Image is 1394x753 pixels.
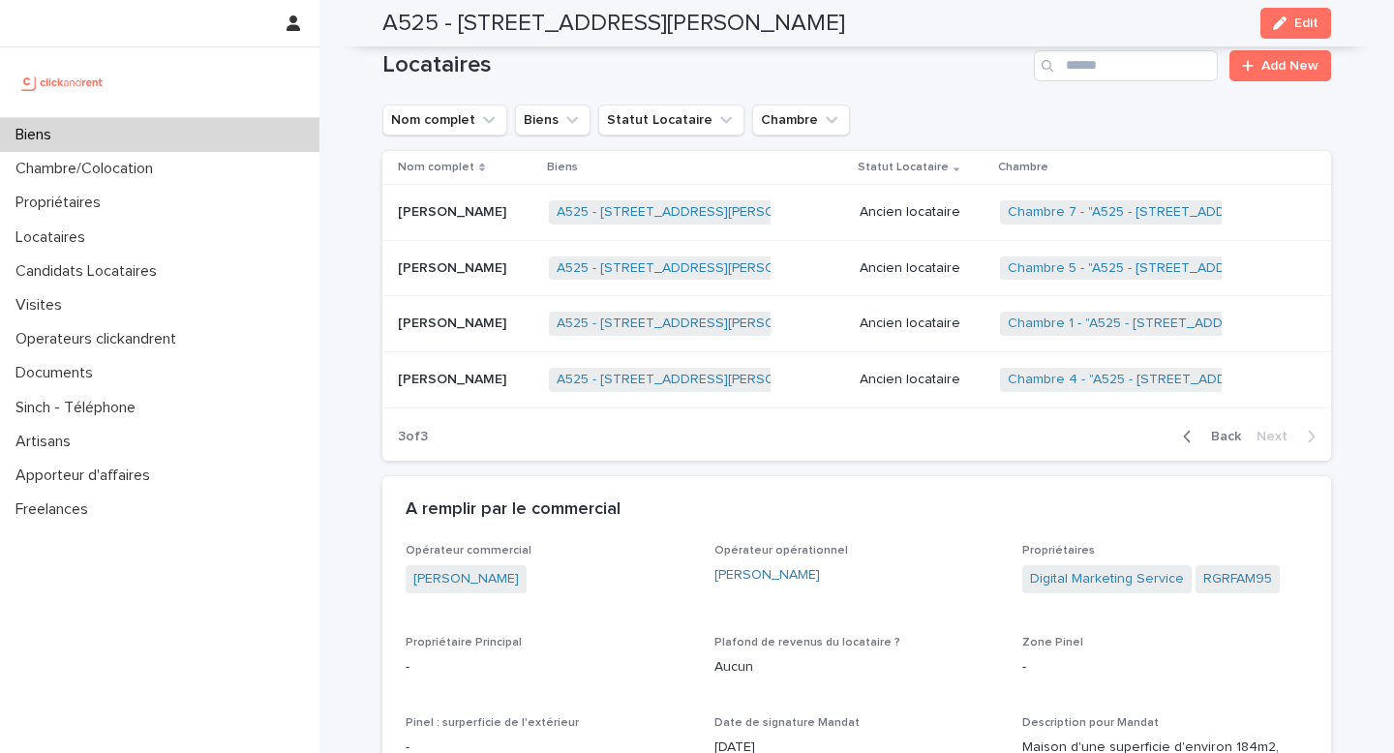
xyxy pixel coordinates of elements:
[398,200,510,221] p: [PERSON_NAME]
[8,467,166,485] p: Apporteur d'affaires
[382,296,1331,352] tr: [PERSON_NAME][PERSON_NAME] A525 - [STREET_ADDRESS][PERSON_NAME] Ancien locataireChambre 1 - "A525...
[547,157,578,178] p: Biens
[8,160,168,178] p: Chambre/Colocation
[1261,59,1318,73] span: Add New
[398,157,474,178] p: Nom complet
[860,372,985,388] p: Ancien locataire
[1294,16,1318,30] span: Edit
[557,260,833,277] a: A525 - [STREET_ADDRESS][PERSON_NAME]
[8,194,116,212] p: Propriétaires
[557,316,833,332] a: A525 - [STREET_ADDRESS][PERSON_NAME]
[598,105,744,136] button: Statut Locataire
[1022,657,1308,678] p: -
[714,657,1000,678] p: Aucun
[8,364,108,382] p: Documents
[406,657,691,678] p: -
[8,330,192,348] p: Operateurs clickandrent
[752,105,850,136] button: Chambre
[406,637,522,648] span: Propriétaire Principal
[557,372,833,388] a: A525 - [STREET_ADDRESS][PERSON_NAME]
[382,240,1331,296] tr: [PERSON_NAME][PERSON_NAME] A525 - [STREET_ADDRESS][PERSON_NAME] Ancien locataireChambre 5 - "A525...
[1199,430,1241,443] span: Back
[1008,260,1374,277] a: Chambre 5 - "A525 - [STREET_ADDRESS][PERSON_NAME]"
[382,413,443,461] p: 3 of 3
[413,569,519,589] a: [PERSON_NAME]
[1260,8,1331,39] button: Edit
[1203,569,1272,589] a: RGRFAM95
[860,204,985,221] p: Ancien locataire
[1022,637,1083,648] span: Zone Pinel
[406,499,621,521] h2: A remplir par le commercial
[382,105,507,136] button: Nom complet
[8,296,77,315] p: Visites
[1008,372,1375,388] a: Chambre 4 - "A525 - [STREET_ADDRESS][PERSON_NAME]"
[8,126,67,144] p: Biens
[1022,545,1095,557] span: Propriétaires
[398,312,510,332] p: [PERSON_NAME]
[860,316,985,332] p: Ancien locataire
[858,157,949,178] p: Statut Locataire
[714,565,820,586] a: [PERSON_NAME]
[1008,204,1374,221] a: Chambre 7 - "A525 - [STREET_ADDRESS][PERSON_NAME]"
[1022,717,1159,729] span: Description pour Mandat
[714,545,848,557] span: Opérateur opérationnel
[382,10,845,38] h2: A525 - [STREET_ADDRESS][PERSON_NAME]
[15,63,109,102] img: UCB0brd3T0yccxBKYDjQ
[1257,430,1299,443] span: Next
[398,368,510,388] p: [PERSON_NAME]
[1030,569,1184,589] a: Digital Marketing Service
[8,228,101,247] p: Locataires
[1034,50,1218,81] input: Search
[406,545,531,557] span: Opérateur commercial
[382,352,1331,408] tr: [PERSON_NAME][PERSON_NAME] A525 - [STREET_ADDRESS][PERSON_NAME] Ancien locataireChambre 4 - "A525...
[1008,316,1371,332] a: Chambre 1 - "A525 - [STREET_ADDRESS][PERSON_NAME]"
[398,256,510,277] p: [PERSON_NAME]
[1167,428,1249,445] button: Back
[515,105,591,136] button: Biens
[382,51,1026,79] h1: Locataires
[8,433,86,451] p: Artisans
[8,262,172,281] p: Candidats Locataires
[1249,428,1331,445] button: Next
[8,399,151,417] p: Sinch - Téléphone
[860,260,985,277] p: Ancien locataire
[382,184,1331,240] tr: [PERSON_NAME][PERSON_NAME] A525 - [STREET_ADDRESS][PERSON_NAME] Ancien locataireChambre 7 - "A525...
[557,204,833,221] a: A525 - [STREET_ADDRESS][PERSON_NAME]
[1229,50,1331,81] a: Add New
[714,637,900,648] span: Plafond de revenus du locataire ?
[714,717,860,729] span: Date de signature Mandat
[998,157,1048,178] p: Chambre
[406,717,579,729] span: Pinel : surperficie de l'extérieur
[8,500,104,519] p: Freelances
